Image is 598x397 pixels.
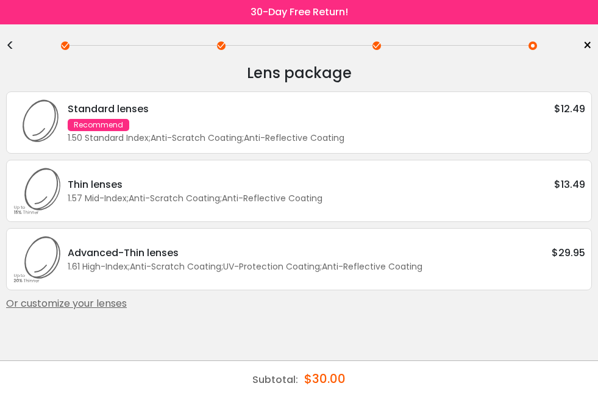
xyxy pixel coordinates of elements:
[128,260,130,273] span: ;
[127,192,129,204] span: ;
[68,132,585,145] div: 1.50 Standard Index Anti-Scratch Coating Anti-Reflective Coating
[554,177,585,192] div: $13.49
[320,260,322,273] span: ;
[68,260,585,273] div: 1.61 High-Index Anti-Scratch Coating UV-Protection Coating Anti-Reflective Coating
[554,101,585,116] div: $12.49
[68,101,149,116] div: Standard lenses
[242,132,244,144] span: ;
[220,192,222,204] span: ;
[149,132,151,144] span: ;
[68,177,123,192] div: Thin lenses
[552,245,585,260] div: $29.95
[574,37,592,55] a: ×
[68,192,585,205] div: 1.57 Mid-Index Anti-Scratch Coating Anti-Reflective Coating
[583,37,592,55] span: ×
[68,245,179,260] div: Advanced-Thin lenses
[221,260,223,273] span: ;
[6,61,592,85] div: Lens package
[68,119,129,131] div: Recommend
[6,296,592,311] div: Or customize your lenses
[6,41,24,51] div: <
[304,361,346,396] div: $30.00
